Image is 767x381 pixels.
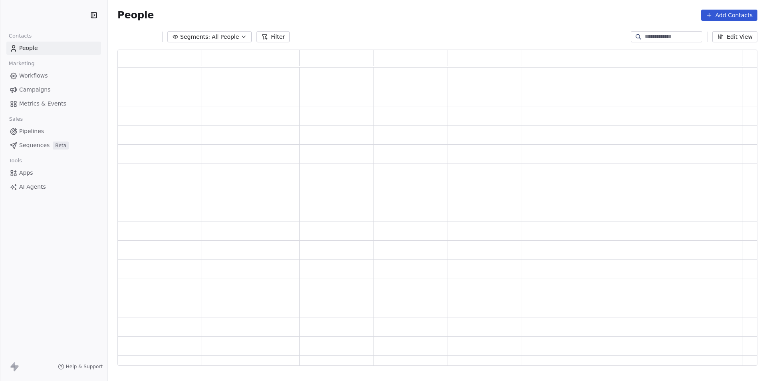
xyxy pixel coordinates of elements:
[6,69,101,82] a: Workflows
[19,86,50,94] span: Campaigns
[6,97,101,110] a: Metrics & Events
[6,83,101,96] a: Campaigns
[6,113,26,125] span: Sales
[701,10,757,21] button: Add Contacts
[712,31,757,42] button: Edit View
[19,44,38,52] span: People
[256,31,290,42] button: Filter
[6,155,25,167] span: Tools
[6,180,101,193] a: AI Agents
[19,141,50,150] span: Sequences
[6,166,101,180] a: Apps
[5,58,38,70] span: Marketing
[58,363,103,370] a: Help & Support
[19,183,46,191] span: AI Agents
[5,30,35,42] span: Contacts
[19,72,48,80] span: Workflows
[212,33,239,41] span: All People
[19,127,44,136] span: Pipelines
[19,169,33,177] span: Apps
[180,33,210,41] span: Segments:
[117,9,154,21] span: People
[19,100,66,108] span: Metrics & Events
[66,363,103,370] span: Help & Support
[6,42,101,55] a: People
[6,139,101,152] a: SequencesBeta
[53,142,69,150] span: Beta
[6,125,101,138] a: Pipelines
